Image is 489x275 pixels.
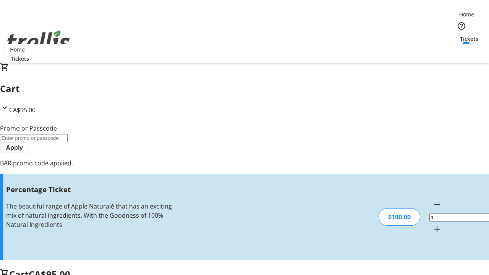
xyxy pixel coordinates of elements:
span: Home [459,10,474,18]
span: Apply [6,143,23,152]
button: Increment by one [429,222,445,237]
button: Decrement by one [429,197,445,212]
span: CA$95.00 [9,106,36,114]
h3: Percentage Ticket [6,184,173,195]
a: Home [454,10,479,18]
a: Home [5,45,29,53]
button: Help [454,18,469,34]
a: Tickets [454,35,484,43]
div: The beautiful range of Apple Naturalé that has an exciting mix of natural ingredients. With the G... [6,202,173,229]
img: Orient E2E Organization X0JZj5pYMl's Logo [5,22,73,60]
div: $100.00 [379,208,420,226]
span: Tickets [460,35,478,43]
a: Tickets [5,55,35,63]
span: Tickets [11,55,29,63]
span: Home [10,45,25,53]
button: Cart [454,43,469,58]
